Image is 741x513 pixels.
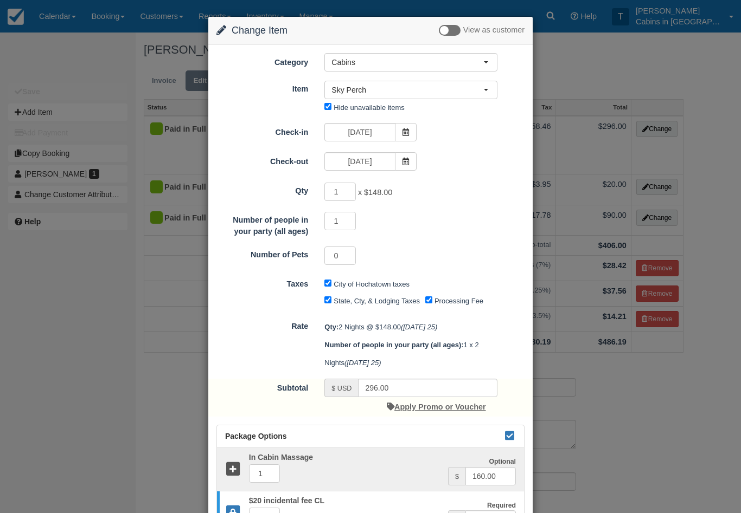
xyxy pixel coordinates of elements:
label: Qty [208,181,316,197]
small: $ [455,473,459,480]
a: Apply Promo or Voucher [387,402,486,411]
button: Cabins [324,53,497,72]
span: Cabins [331,57,483,68]
input: Qty [324,183,356,201]
label: Check-in [208,123,316,138]
div: 2 Nights @ $148.00 1 x 2 Nights [316,318,533,372]
label: City of Hochatown taxes [334,280,410,288]
label: Rate [208,317,316,332]
small: $ USD [331,385,352,392]
strong: Required [487,502,516,509]
label: Processing Fee [435,297,483,305]
label: Item [208,80,316,95]
label: Hide unavailable items [334,103,404,112]
strong: Number of people in your party (all ages) [324,341,463,349]
label: State, Cty, & Lodging Taxes [334,297,420,305]
span: Sky Perch [331,85,483,95]
label: Category [208,53,316,68]
span: View as customer [463,26,525,35]
button: Sky Perch [324,81,497,99]
span: Package Options [225,432,287,440]
input: Number of people in your party (all ages) [324,212,356,230]
strong: Qty [324,323,338,331]
span: x $148.00 [358,189,392,197]
em: ([DATE] 25) [344,359,381,367]
label: Check-out [208,152,316,167]
em: ([DATE] 25) [401,323,437,331]
h5: In Cabin Massage [241,453,448,462]
label: Number of Pets [208,245,316,261]
label: Subtotal [208,379,316,394]
a: Optional $ [217,448,524,491]
strong: Optional [489,458,516,465]
h5: $20 incidental fee CL [241,497,448,505]
input: Number of Pets [324,246,356,265]
span: Change Item [232,25,288,36]
label: Taxes [208,275,316,290]
label: Number of people in your party (all ages) [208,211,316,237]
